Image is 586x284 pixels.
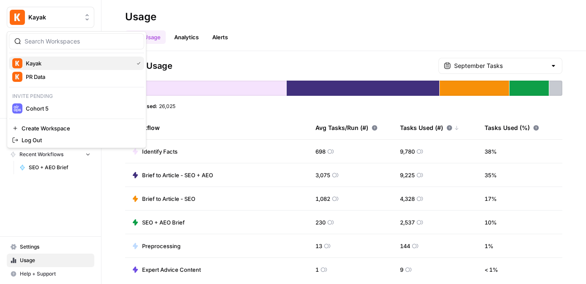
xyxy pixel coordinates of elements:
span: Brief to Article - SEO [142,195,195,203]
span: Brief to Article - SEO + AEO [142,171,213,179]
div: Workspace: Kayak [7,31,146,148]
span: Usage [20,257,90,264]
span: SEO + AEO Brief [142,218,185,227]
span: Kayak [26,59,130,68]
a: Identify Facts [132,147,178,156]
button: Workspace: Kayak [7,7,94,28]
span: 10 % [485,218,497,227]
a: Usage [7,254,94,267]
p: Invite pending [9,91,144,102]
span: Kayak [28,13,79,22]
span: 698 [315,147,326,156]
span: 1 [315,265,319,274]
span: Recent Workflows [19,151,63,158]
span: 144 [400,242,410,250]
span: Cohort 5 [26,104,137,113]
span: 9 [400,265,403,274]
span: 230 [315,218,326,227]
span: 1 % [485,242,493,250]
div: Avg Tasks/Run (#) [315,116,378,139]
span: 38 % [485,147,497,156]
span: < 1 % [485,265,498,274]
a: Analytics [169,30,204,44]
button: Recent Workflows [7,148,94,161]
span: SEO + AEO Brief [29,164,90,171]
a: Task Usage [125,30,166,44]
img: Cohort 5 Logo [12,103,22,114]
span: 2,537 [400,218,415,227]
span: 13 [315,242,322,250]
a: Expert Advice Content [132,265,201,274]
span: Identify Facts [142,147,178,156]
span: Create Workspace [22,124,137,133]
button: Help + Support [7,267,94,281]
a: Brief to Article - SEO + AEO [132,171,213,179]
span: Task Usage [125,60,173,72]
span: Help + Support [20,270,90,278]
span: 4,328 [400,195,415,203]
span: 9,780 [400,147,415,156]
a: SEO + AEO Brief [16,161,94,174]
div: Usage [125,10,156,24]
span: 26,025 [159,103,175,109]
a: Alerts [207,30,233,44]
div: Tasks Used (#) [400,116,459,139]
span: Expert Advice Content [142,265,201,274]
input: Search Workspaces [25,37,139,46]
img: Kayak Logo [12,58,22,68]
span: 3,075 [315,171,330,179]
input: September Tasks [454,62,547,70]
a: SEO + AEO Brief [132,218,185,227]
img: PR Data Logo [12,72,22,82]
img: Kayak Logo [10,10,25,25]
div: Workflow [132,116,302,139]
span: 9,225 [400,171,415,179]
span: Log Out [22,136,137,144]
span: 35 % [485,171,497,179]
a: Log Out [9,134,144,146]
a: Brief to Article - SEO [132,195,195,203]
span: PR Data [26,73,137,81]
div: Tasks Used (%) [485,116,539,139]
a: Create Workspace [9,122,144,134]
span: 1,082 [315,195,330,203]
span: Settings [20,243,90,251]
span: 17 % [485,195,497,203]
a: Settings [7,240,94,254]
span: Preprocessing [142,242,181,250]
a: Preprocessing [132,242,181,250]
